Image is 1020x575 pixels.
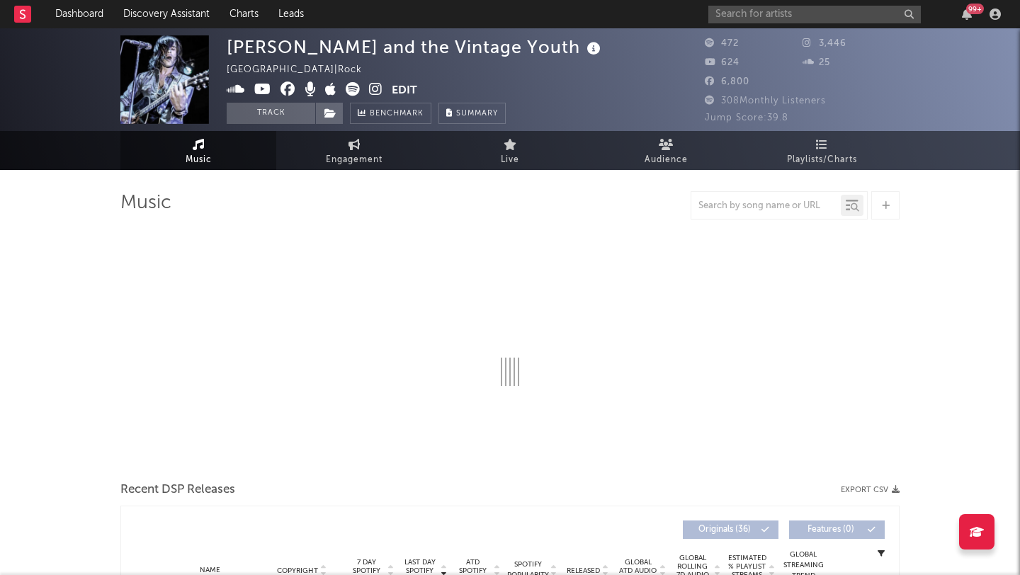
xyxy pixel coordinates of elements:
button: Features(0) [789,520,885,539]
button: 99+ [962,8,972,20]
span: 6,800 [705,77,749,86]
span: Live [501,152,519,169]
span: 308 Monthly Listeners [705,96,826,106]
a: Audience [588,131,744,170]
button: Originals(36) [683,520,778,539]
span: Jump Score: 39.8 [705,113,788,123]
a: Benchmark [350,103,431,124]
span: Recent DSP Releases [120,482,235,499]
div: [GEOGRAPHIC_DATA] | Rock [227,62,378,79]
span: Engagement [326,152,382,169]
span: Features ( 0 ) [798,525,863,534]
span: Originals ( 36 ) [692,525,757,534]
a: Live [432,131,588,170]
button: Edit [392,82,417,100]
a: Music [120,131,276,170]
a: Playlists/Charts [744,131,900,170]
button: Summary [438,103,506,124]
input: Search by song name or URL [691,200,841,212]
span: Music [186,152,212,169]
span: 472 [705,39,739,48]
span: Playlists/Charts [787,152,857,169]
span: Copyright [277,567,318,575]
span: 25 [803,58,830,67]
a: Engagement [276,131,432,170]
span: Summary [456,110,498,118]
span: Audience [645,152,688,169]
span: Released [567,567,600,575]
span: 3,446 [803,39,846,48]
input: Search for artists [708,6,921,23]
span: Benchmark [370,106,424,123]
div: [PERSON_NAME] and the Vintage Youth [227,35,604,59]
button: Export CSV [841,486,900,494]
button: Track [227,103,315,124]
span: 624 [705,58,739,67]
div: 99 + [966,4,984,14]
